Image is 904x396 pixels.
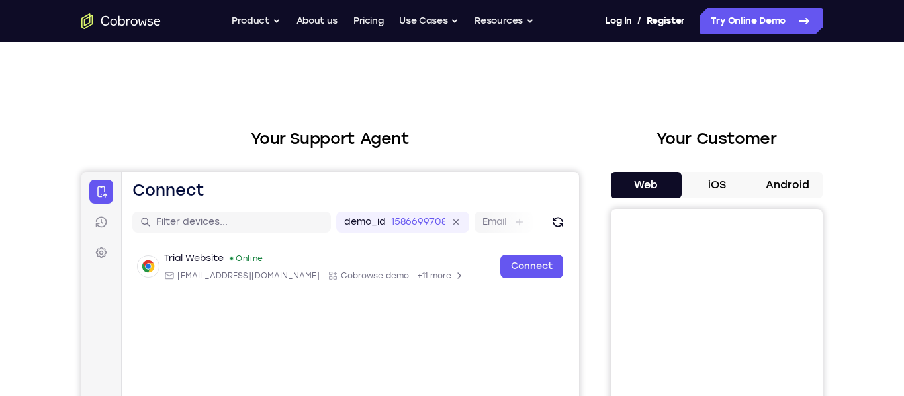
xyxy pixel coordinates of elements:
[752,172,823,198] button: Android
[611,172,682,198] button: Web
[81,13,161,29] a: Go to the home page
[399,8,459,34] button: Use Cases
[637,13,641,29] span: /
[81,127,579,151] h2: Your Support Agent
[682,172,752,198] button: iOS
[353,8,384,34] a: Pricing
[475,8,534,34] button: Resources
[647,8,685,34] a: Register
[296,8,338,34] a: About us
[700,8,823,34] a: Try Online Demo
[605,8,631,34] a: Log In
[232,8,281,34] button: Product
[611,127,823,151] h2: Your Customer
